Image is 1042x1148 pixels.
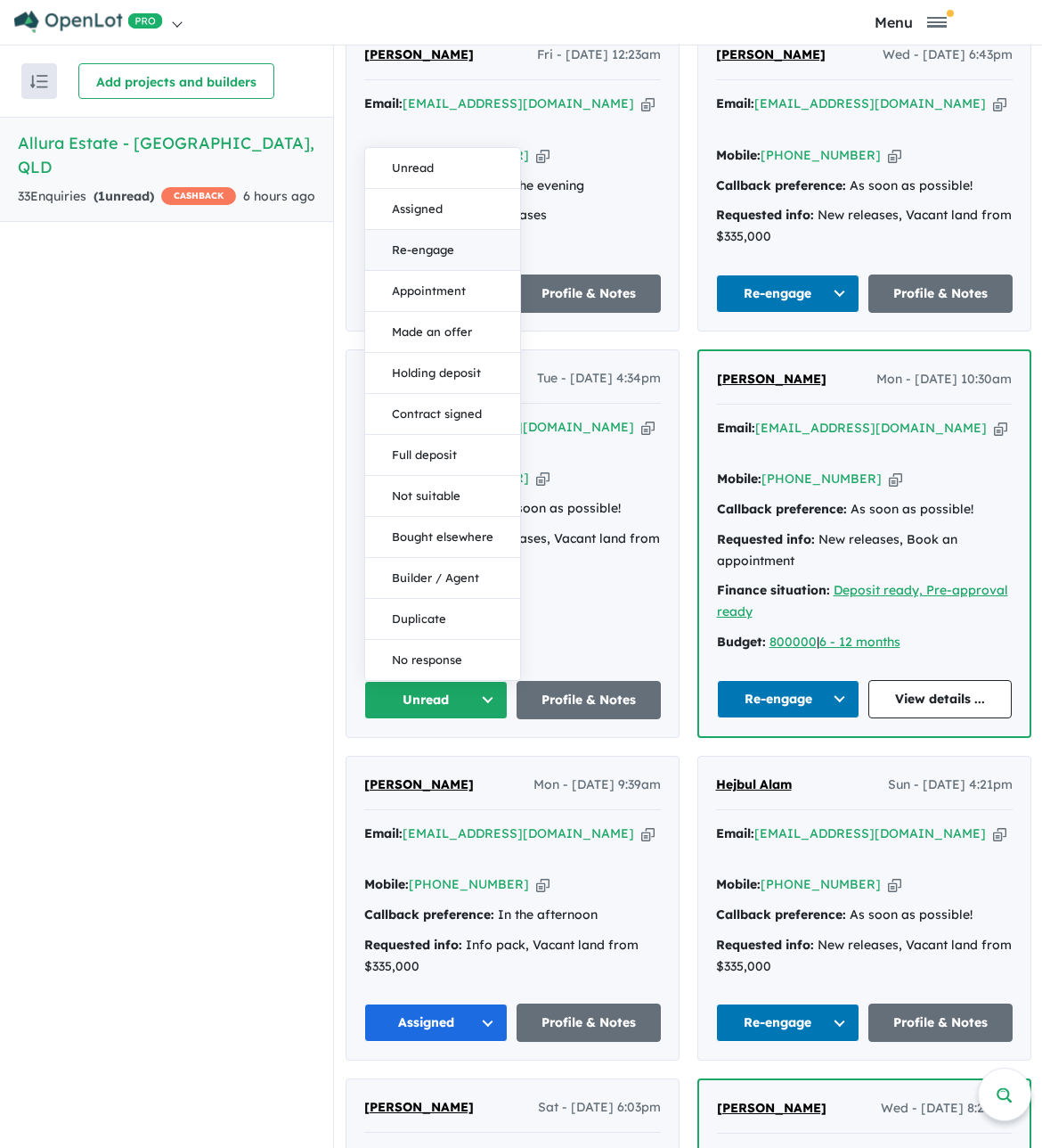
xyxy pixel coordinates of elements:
a: 800000 [769,634,817,650]
button: Copy [641,824,655,843]
strong: Email: [364,95,403,111]
a: Hejbul Alam [716,775,792,796]
a: [PERSON_NAME] [364,775,474,796]
span: Hejbul Alam [716,776,792,792]
button: No response [365,640,520,680]
button: Copy [536,146,549,165]
a: [EMAIL_ADDRESS][DOMAIN_NAME] [754,95,986,111]
button: Copy [888,146,901,165]
button: Duplicate [365,599,520,640]
span: Mon - [DATE] 9:39am [533,775,661,796]
strong: Callback preference: [716,906,846,922]
a: [PERSON_NAME] [364,1097,474,1119]
button: Contract signed [365,394,520,435]
strong: Finance situation: [717,582,830,598]
span: [PERSON_NAME] [716,46,826,62]
span: 1 [98,188,105,204]
button: Holding deposit [365,353,520,394]
img: sort.svg [30,75,48,88]
button: Copy [993,824,1006,843]
button: Unread [365,148,520,189]
strong: Email: [716,95,754,111]
strong: Mobile: [364,147,409,163]
button: Bought elsewhere [365,517,520,558]
strong: Email: [717,420,755,436]
span: [PERSON_NAME] [364,776,474,792]
img: Openlot PRO Logo White [14,11,163,33]
button: Copy [994,419,1007,438]
strong: ( unread) [94,188,154,204]
strong: Mobile: [716,147,761,163]
button: Copy [888,875,901,894]
button: Re-engage [716,1004,860,1042]
strong: Mobile: [716,876,761,892]
button: Builder / Agent [365,558,520,599]
a: [PHONE_NUMBER] [409,147,529,163]
strong: Callback preference: [717,501,847,517]
a: [EMAIL_ADDRESS][DOMAIN_NAME] [403,419,634,435]
a: [PERSON_NAME] [717,1098,826,1119]
span: [PERSON_NAME] [364,1099,474,1115]
a: [PHONE_NUMBER] [761,471,882,487]
span: [PERSON_NAME] [364,46,474,62]
button: Copy [641,94,655,113]
button: Toggle navigation [784,13,1038,30]
strong: Email: [364,825,403,841]
a: Profile & Notes [868,275,1013,313]
strong: Mobile: [364,876,409,892]
div: 33 Enquir ies [18,186,236,208]
a: Deposit ready, Pre-approval ready [717,582,1008,619]
h5: Allura Estate - [GEOGRAPHIC_DATA] , QLD [18,131,315,179]
span: Mon - [DATE] 10:30am [876,369,1012,390]
span: [PERSON_NAME] [717,371,826,387]
a: 6 - 12 months [819,634,900,650]
span: [PERSON_NAME] [717,1100,826,1116]
button: Not suitable [365,476,520,517]
button: Copy [993,94,1006,113]
a: Profile & Notes [517,681,661,719]
button: Unread [364,681,509,719]
strong: Email: [716,825,754,841]
a: [PERSON_NAME] [716,45,826,66]
button: Re-engage [716,275,860,313]
strong: Budget: [717,634,766,650]
span: Sun - [DATE] 4:21pm [888,775,1013,796]
div: In the afternoon [364,905,661,926]
button: Copy [536,875,549,894]
div: Info pack, Vacant land from $335,000 [364,935,661,978]
a: [PHONE_NUMBER] [409,470,529,486]
div: As soon as possible! [717,499,1012,521]
a: [PHONE_NUMBER] [761,147,881,163]
button: Assigned [364,1004,509,1042]
div: New releases, Vacant land from $335,000 [716,205,1013,248]
span: Wed - [DATE] 6:43pm [883,45,1013,66]
div: New releases, Vacant land from $335,000 [716,935,1013,978]
a: [EMAIL_ADDRESS][DOMAIN_NAME] [755,420,987,436]
span: CASHBACK [161,187,236,205]
button: Re-engage [365,230,520,271]
span: Wed - [DATE] 8:24pm [881,1098,1012,1119]
a: [PERSON_NAME] [364,45,474,66]
strong: Requested info: [717,531,815,547]
a: [EMAIL_ADDRESS][DOMAIN_NAME] [403,95,634,111]
strong: Requested info: [716,937,814,953]
strong: Requested info: [716,207,814,223]
div: New releases, Book an appointment [717,529,1012,572]
button: Copy [889,470,902,488]
span: 6 hours ago [243,188,315,204]
a: [PHONE_NUMBER] [409,876,529,892]
strong: Callback preference: [364,906,494,922]
strong: Callback preference: [716,177,846,193]
span: Sat - [DATE] 6:03pm [538,1097,661,1119]
a: Profile & Notes [517,1004,661,1042]
a: [EMAIL_ADDRESS][DOMAIN_NAME] [403,825,634,841]
div: | [717,632,1012,653]
button: Copy [641,418,655,437]
a: [PHONE_NUMBER] [761,876,881,892]
a: [PERSON_NAME] [717,369,826,390]
a: View details ... [868,680,1012,718]
a: Profile & Notes [868,1004,1013,1042]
